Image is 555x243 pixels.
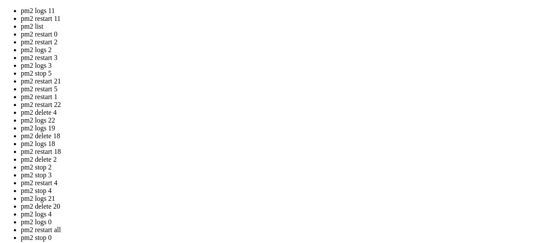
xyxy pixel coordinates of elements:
x-row: * Documentation: [URL][DOMAIN_NAME] [3,18,443,25]
li: pm2 restart 3 [21,54,552,62]
li: pm2 logs 4 [21,210,552,218]
li: pm2 restart 5 [21,85,552,93]
li: pm2 restart 18 [21,148,552,156]
li: pm2 restart 1 [21,93,552,101]
x-row: not required on a system that users do not log into. [3,54,443,62]
x-row: * Management: [URL][DOMAIN_NAME] [3,25,443,33]
li: pm2 list [21,23,552,30]
li: pm2 stop 0 [21,234,552,242]
li: pm2 restart 22 [21,101,552,109]
li: pm2 delete 2 [21,156,552,163]
li: pm2 delete 4 [21,109,552,117]
x-row: root@big-country:~# pm [3,83,443,91]
li: pm2 delete 18 [21,132,552,140]
li: pm2 logs 11 [21,7,552,15]
x-row: * Support: [URL][DOMAIN_NAME] [3,33,443,40]
li: pm2 restart 11 [21,15,552,23]
li: pm2 stop 3 [21,171,552,179]
x-row: To restore this content, you can run the 'unminimize' command. [3,69,443,76]
li: pm2 restart all [21,226,552,234]
div: (22, 11) [84,83,88,91]
li: pm2 logs 0 [21,218,552,226]
li: pm2 logs 22 [21,117,552,124]
x-row: Welcome to Ubuntu 22.04.5 LTS (GNU/Linux 5.15.0-144-generic x86_64) [3,3,443,11]
li: pm2 logs 18 [21,140,552,148]
li: pm2 restart 4 [21,179,552,187]
li: pm2 logs 21 [21,195,552,203]
li: pm2 restart 2 [21,38,552,46]
li: pm2 restart 0 [21,30,552,38]
li: pm2 delete 20 [21,203,552,210]
x-row: Last login: [DATE] from [TECHNICAL_ID] [3,76,443,83]
x-row: This system has been minimized by removing packages and content that are [3,47,443,54]
li: pm2 logs 2 [21,46,552,54]
li: pm2 restart 21 [21,77,552,85]
li: pm2 logs 3 [21,62,552,70]
li: pm2 stop 2 [21,163,552,171]
li: pm2 logs 19 [21,124,552,132]
li: pm2 stop 5 [21,70,552,77]
li: pm2 stop 4 [21,187,552,195]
